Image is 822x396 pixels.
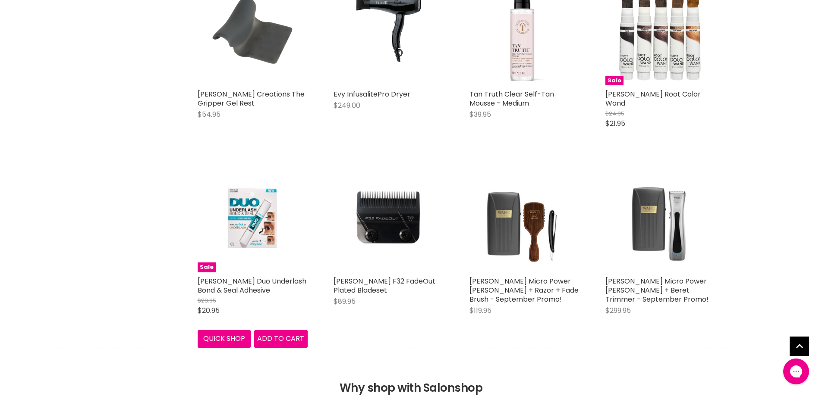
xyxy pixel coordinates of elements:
a: Back to top [790,337,809,356]
span: $23.95 [198,296,216,305]
span: $20.95 [198,306,220,315]
button: Add to cart [254,330,308,347]
span: $39.95 [469,109,491,119]
a: [PERSON_NAME] Creations The Gripper Gel Rest [198,89,305,108]
span: Sale [198,262,216,272]
img: Wahl Micro Power Shaver + Razor + Fade Brush - September Promo! [469,162,579,272]
span: $54.95 [198,109,220,119]
span: $299.95 [605,306,631,315]
a: [PERSON_NAME] F32 FadeOut Plated Bladeset [334,276,435,295]
button: Quick shop [198,330,251,347]
a: Evy InfusalitePro Dryer [334,89,410,99]
a: [PERSON_NAME] Root Color Wand [605,89,701,108]
span: Back to top [790,337,809,359]
span: $89.95 [334,296,356,306]
span: Add to cart [257,334,304,343]
a: [PERSON_NAME] Micro Power [PERSON_NAME] + Razor + Fade Brush - September Promo! [469,276,579,304]
a: Ardell Duo Underlash Bond & Seal AdhesiveSale [198,162,308,272]
a: [PERSON_NAME] Duo Underlash Bond & Seal Adhesive [198,276,306,295]
span: $24.95 [605,109,624,118]
iframe: Gorgias live chat messenger [779,355,813,387]
img: Wahl F32 FadeOut Plated Bladeset [334,162,444,272]
span: $249.00 [334,100,360,110]
a: Tan Truth Clear Self-Tan Mousse - Medium [469,89,554,108]
span: $119.95 [469,306,491,315]
img: Ardell Duo Underlash Bond & Seal Adhesive [198,162,308,272]
img: Wahl Micro Power Shaver + Beret Trimmer - September Promo! [605,162,715,272]
a: [PERSON_NAME] Micro Power [PERSON_NAME] + Beret Trimmer - September Promo! [605,276,709,304]
span: $21.95 [605,118,625,128]
span: Sale [605,76,624,86]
